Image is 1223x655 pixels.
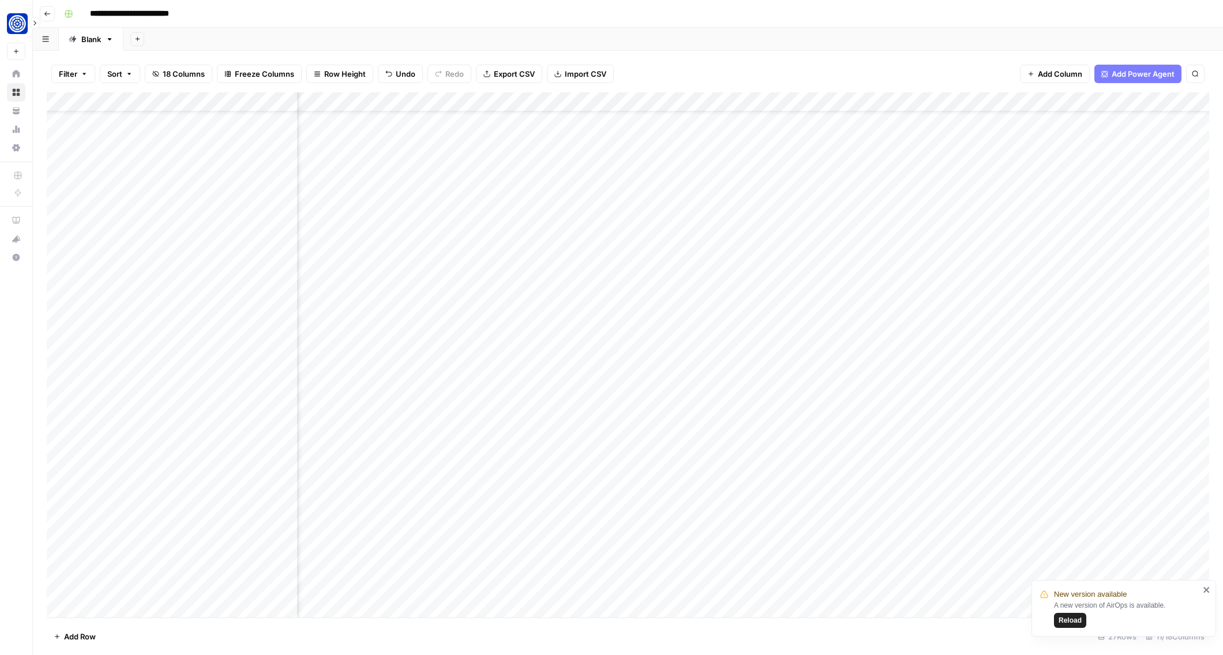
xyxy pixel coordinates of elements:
[100,65,140,83] button: Sort
[306,65,373,83] button: Row Height
[1054,600,1199,628] div: A new version of AirOps is available.
[81,33,101,45] div: Blank
[7,65,25,83] a: Home
[494,68,535,80] span: Export CSV
[324,68,366,80] span: Row Height
[51,65,95,83] button: Filter
[565,68,606,80] span: Import CSV
[217,65,302,83] button: Freeze Columns
[1059,615,1082,626] span: Reload
[59,28,123,51] a: Blank
[1141,627,1209,646] div: 11/18 Columns
[445,68,464,80] span: Redo
[145,65,212,83] button: 18 Columns
[378,65,423,83] button: Undo
[1094,65,1181,83] button: Add Power Agent
[1203,585,1211,594] button: close
[59,68,77,80] span: Filter
[1020,65,1090,83] button: Add Column
[7,248,25,267] button: Help + Support
[1054,589,1127,600] span: New version available
[396,68,415,80] span: Undo
[427,65,471,83] button: Redo
[7,13,28,34] img: Fundwell Logo
[163,68,205,80] span: 18 Columns
[7,230,25,248] div: What's new?
[7,230,25,248] button: What's new?
[7,120,25,139] a: Usage
[476,65,542,83] button: Export CSV
[1093,627,1141,646] div: 27 Rows
[47,627,103,646] button: Add Row
[235,68,294,80] span: Freeze Columns
[7,83,25,102] a: Browse
[107,68,122,80] span: Sort
[64,631,96,642] span: Add Row
[7,139,25,157] a: Settings
[1038,68,1082,80] span: Add Column
[547,65,614,83] button: Import CSV
[1054,613,1086,628] button: Reload
[7,102,25,120] a: Your Data
[7,9,25,38] button: Workspace: Fundwell
[7,211,25,230] a: AirOps Academy
[1112,68,1175,80] span: Add Power Agent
